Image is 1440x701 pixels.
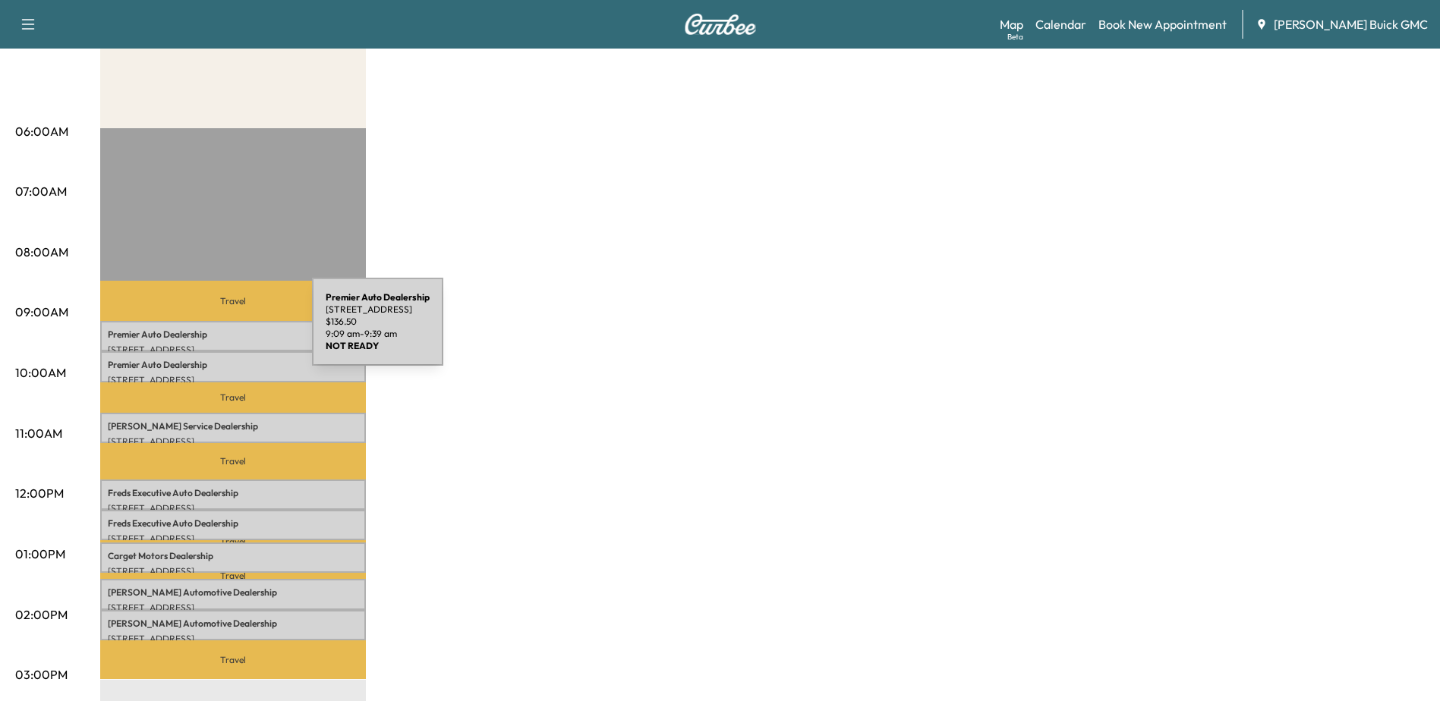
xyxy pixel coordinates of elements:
[108,374,358,386] p: [STREET_ADDRESS]
[15,484,64,502] p: 12:00PM
[15,363,66,382] p: 10:00AM
[108,517,358,530] p: Freds Executive Auto Dealership
[108,420,358,432] p: [PERSON_NAME] Service Dealership
[108,533,358,545] p: [STREET_ADDRESS]
[100,573,366,579] p: Travel
[326,316,430,328] p: $ 136.50
[326,291,430,303] b: Premier Auto Dealership
[1007,31,1023,42] div: Beta
[15,122,68,140] p: 06:00AM
[108,586,358,599] p: [PERSON_NAME] Automotive Dealership
[108,487,358,499] p: Freds Executive Auto Dealership
[15,182,67,200] p: 07:00AM
[100,540,366,542] p: Travel
[326,340,379,351] b: NOT READY
[326,303,430,316] p: [STREET_ADDRESS]
[1098,15,1227,33] a: Book New Appointment
[100,281,366,320] p: Travel
[326,328,430,340] p: 9:09 am - 9:39 am
[108,359,358,371] p: Premier Auto Dealership
[108,328,358,341] p: Premier Auto Dealership
[100,382,366,413] p: Travel
[108,602,358,614] p: [STREET_ADDRESS]
[108,618,358,630] p: [PERSON_NAME] Automotive Dealership
[108,633,358,645] p: [STREET_ADDRESS]
[15,303,68,321] p: 09:00AM
[15,605,68,624] p: 02:00PM
[15,243,68,261] p: 08:00AM
[15,545,65,563] p: 01:00PM
[684,14,757,35] img: Curbee Logo
[100,443,366,479] p: Travel
[1274,15,1428,33] span: [PERSON_NAME] Buick GMC
[15,424,62,442] p: 11:00AM
[108,502,358,514] p: [STREET_ADDRESS]
[100,640,366,679] p: Travel
[108,435,358,448] p: [STREET_ADDRESS]
[108,565,358,577] p: [STREET_ADDRESS]
[15,665,68,684] p: 03:00PM
[1035,15,1086,33] a: Calendar
[1000,15,1023,33] a: MapBeta
[108,344,358,356] p: [STREET_ADDRESS]
[108,550,358,562] p: Carget Motors Dealership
